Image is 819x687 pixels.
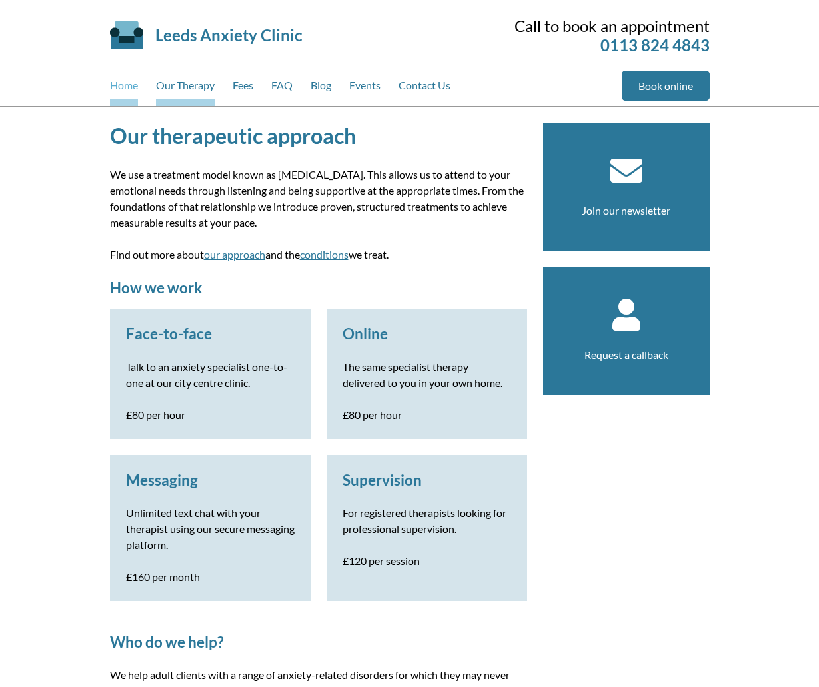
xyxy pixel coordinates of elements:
p: Talk to an anxiety specialist one-to-one at our city centre clinic. [126,359,295,391]
a: Online The same specialist therapy delivered to you in your own home. £80 per hour [343,325,511,423]
h2: How we work [110,279,527,297]
p: £160 per month [126,569,295,585]
a: FAQ [271,71,293,106]
p: We use a treatment model known as [MEDICAL_DATA]. This allows us to attend to your emotional need... [110,167,527,231]
a: Events [349,71,381,106]
a: 0113 824 4843 [600,35,710,55]
h1: Our therapeutic approach [110,123,527,149]
a: Blog [311,71,331,106]
a: Leeds Anxiety Clinic [155,25,302,45]
p: Unlimited text chat with your therapist using our secure messaging platform. [126,505,295,553]
a: Supervision For registered therapists looking for professional supervision. £120 per session [343,471,511,569]
a: Fees [233,71,253,106]
h3: Supervision [343,471,511,489]
h3: Messaging [126,471,295,489]
p: The same specialist therapy delivered to you in your own home. [343,359,511,391]
h3: Online [343,325,511,343]
a: Book online [622,71,710,101]
a: Messaging Unlimited text chat with your therapist using our secure messaging platform. £160 per m... [126,471,295,585]
p: £120 per session [343,553,511,569]
a: Join our newsletter [582,204,670,217]
a: Our Therapy [156,71,215,106]
a: conditions [300,248,349,261]
h2: Who do we help? [110,633,527,651]
p: For registered therapists looking for professional supervision. [343,505,511,537]
p: £80 per hour [343,407,511,423]
a: Contact Us [399,71,450,106]
a: Request a callback [584,348,668,361]
a: our approach [204,248,265,261]
p: Find out more about and the we treat. [110,247,527,263]
a: Home [110,71,138,106]
p: £80 per hour [126,407,295,423]
h3: Face-to-face [126,325,295,343]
